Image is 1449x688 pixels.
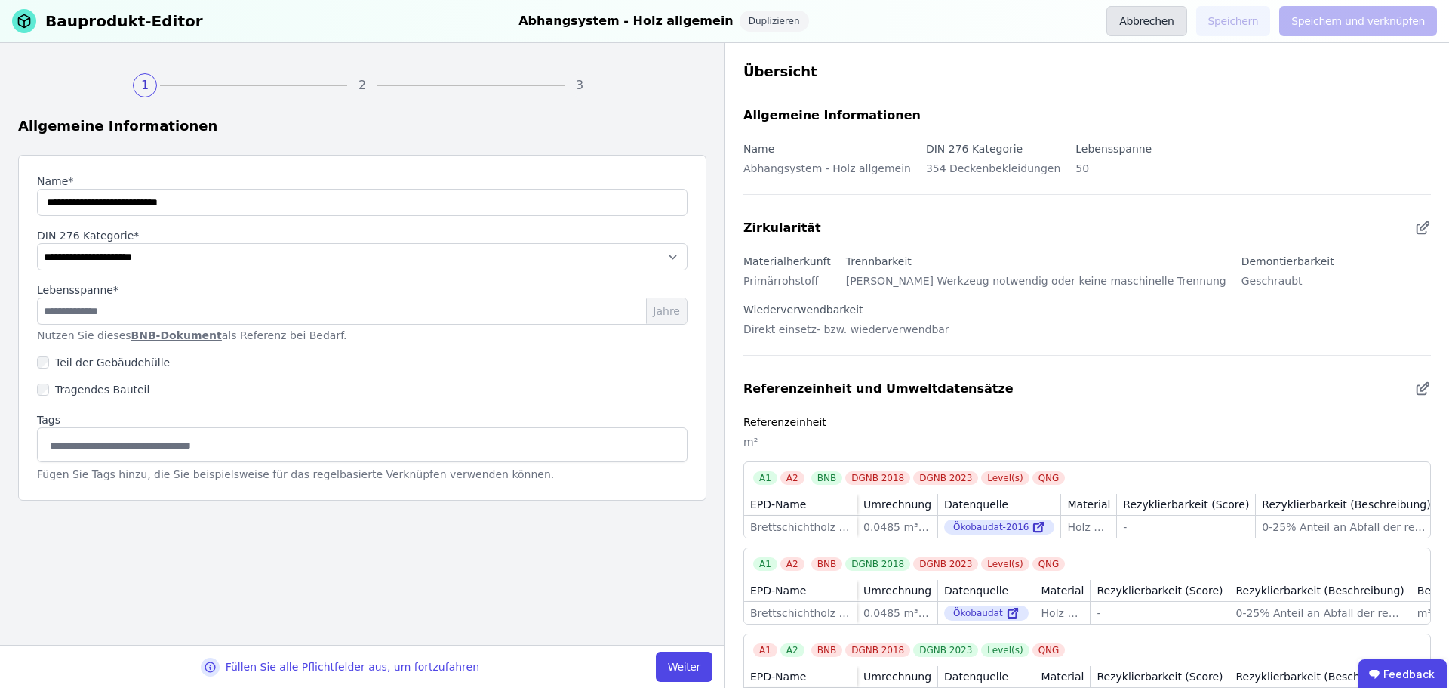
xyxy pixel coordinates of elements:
label: Name* [37,174,688,189]
div: EPD-Name [750,669,806,684]
div: BNB [811,643,842,657]
label: Tags [37,412,688,427]
div: Material [1041,669,1084,684]
div: Rezyklierbarkeit (Beschreibung) [1235,583,1404,598]
label: Teil der Gebäudehülle [49,355,170,370]
label: Tragendes Bauteil [49,382,149,397]
label: Materialherkunft [743,255,831,267]
div: - [1123,520,1249,535]
label: Referenzeinheit [743,416,826,428]
div: QNG [1032,557,1066,571]
div: Level(s) [981,557,1029,571]
div: Umrechnung [863,669,931,684]
div: Brettschichtholz - Standardformen (Durchschnitt DE) [750,520,851,535]
label: Name [743,143,774,155]
div: DGNB 2018 [845,557,910,571]
div: DGNB 2018 [845,471,910,485]
label: Lebensspanne [1075,143,1152,155]
div: DGNB 2023 [913,643,978,657]
p: Nutzen Sie dieses als Referenz bei Bedarf. [37,328,688,343]
div: Füllen Sie alle Pflichtfelder aus, um fortzufahren [226,659,479,674]
div: A2 [780,643,804,657]
div: Datenquelle [944,669,1008,684]
div: m² [743,431,1431,461]
button: Speichern [1196,6,1271,36]
div: Abhangsystem - Holz allgemein [518,11,734,32]
div: Referenzeinheit und Umweltdatensätze [743,380,1014,398]
div: QNG [1032,643,1066,657]
div: Level(s) [981,643,1029,657]
div: A1 [753,471,777,485]
div: Rezyklierbarkeit (Score) [1097,583,1223,598]
div: A2 [780,557,804,571]
div: Ökobaudat [944,606,1029,621]
div: - [1097,606,1223,621]
div: Duplizieren [740,11,809,32]
div: 0.0485 m³/m² [863,606,931,621]
div: QNG [1032,471,1066,485]
div: A2 [780,471,804,485]
div: Geschraubt [1241,270,1334,301]
div: DGNB 2018 [845,643,910,657]
div: A1 [753,557,777,571]
div: Datenquelle [944,497,1008,512]
div: Rezyklierbarkeit (Beschreibung) [1235,669,1404,684]
div: BNB [811,557,842,571]
div: Ökobaudat-2016 [944,520,1054,535]
button: Speichern und verknüpfen [1279,6,1437,36]
div: Material [1067,497,1110,512]
div: 354 Deckenbekleidungen [926,158,1060,188]
div: Zirkularität [743,219,821,237]
div: Fügen Sie Tags hinzu, die Sie beispielsweise für das regelbasierte Verknüpfen verwenden können. [37,467,688,482]
div: Direkt einsetz- bzw. wiederverwendbar [743,319,949,349]
div: BNB [811,471,842,485]
div: Level(s) [981,471,1029,485]
div: EPD-Name [750,497,806,512]
label: Trennbarkeit [846,255,912,267]
div: 2 [350,73,374,97]
label: audits.requiredField [37,228,688,243]
label: Demontierbarkeit [1241,255,1334,267]
div: Umrechnung [863,583,931,598]
div: 3 [568,73,592,97]
div: Holz allgemein [1041,606,1084,621]
div: 1 [133,73,157,97]
div: Abhangsystem - Holz allgemein [743,158,911,188]
button: Weiter [656,652,712,682]
label: Wiederverwendbarkeit [743,304,863,316]
div: Brettschichtholz - Standardformen (Durchschnitt DE) [750,606,851,621]
div: DGNB 2023 [913,557,978,571]
div: EPD-Name [750,583,806,598]
div: 0-25% Anteil an Abfall der recycled wird [1262,520,1430,535]
div: Rezyklierbarkeit (Score) [1123,497,1249,512]
div: Rezyklierbarkeit (Score) [1097,669,1223,684]
div: Rezyklierbarkeit (Beschreibung) [1262,497,1430,512]
a: BNB-Dokument [131,329,222,341]
div: 0.0485 m³/m² [863,520,931,535]
div: Allgemeine Informationen [743,106,921,125]
div: Umrechnung [863,497,931,512]
div: 0-25% Anteil an Abfall der recycled wird [1235,606,1404,621]
span: Jahre [646,298,687,324]
div: Material [1041,583,1084,598]
label: Lebensspanne* [37,282,118,298]
div: Primärrohstoff [743,270,831,301]
div: [PERSON_NAME] Werkzeug notwendig oder keine maschinelle Trennung [846,270,1226,301]
div: Datenquelle [944,583,1008,598]
label: DIN 276 Kategorie [926,143,1023,155]
div: Holz allgemein [1067,520,1110,535]
div: A1 [753,643,777,657]
button: Abbrechen [1106,6,1186,36]
div: DGNB 2023 [913,471,978,485]
div: Allgemeine Informationen [18,116,706,137]
div: Bauprodukt-Editor [45,11,203,32]
div: Übersicht [743,61,1431,82]
div: 50 [1075,158,1152,188]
